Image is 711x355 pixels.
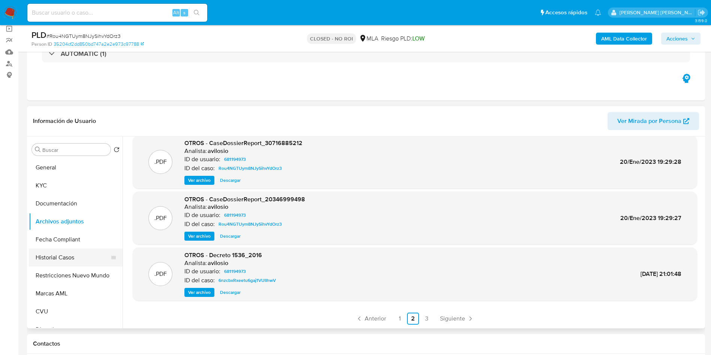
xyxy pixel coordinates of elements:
[173,9,179,16] span: Alt
[661,33,701,45] button: Acciones
[184,139,302,147] span: OTROS - CaseDossierReport_30716885212
[184,176,214,185] button: Ver archivo
[216,220,285,229] a: Rou4NGTUym8NJySihvYdOrz3
[221,211,249,220] a: 681194973
[29,303,123,321] button: CVU
[31,29,46,41] b: PLD
[219,164,282,173] span: Rou4NGTUym8NJySihvYdOrz3
[33,117,96,125] h1: Información de Usuario
[216,176,244,185] button: Descargar
[133,313,697,325] nav: Paginación
[184,195,305,204] span: OTROS - CaseDossierReport_20346999498
[608,112,699,130] button: Ver Mirada por Persona
[184,259,207,267] p: Analista:
[29,321,123,339] button: Direcciones
[29,159,123,177] button: General
[42,45,690,62] div: AUTOMATIC (1)
[545,9,587,16] span: Accesos rápidos
[437,313,477,325] a: Siguiente
[208,203,228,211] h6: avilosio
[394,313,406,325] a: Ir a la página 1
[698,9,705,16] a: Salir
[29,213,123,231] button: Archivos adjuntos
[208,147,228,155] h6: avilosio
[353,313,389,325] a: Anterior
[220,289,241,296] span: Descargar
[154,158,167,166] p: .PDF
[596,33,652,45] button: AML Data Collector
[184,277,215,284] p: ID del caso:
[381,34,425,43] span: Riesgo PLD:
[307,33,356,44] p: CLOSED - NO ROI
[188,177,211,184] span: Ver archivo
[365,316,386,322] span: Anterior
[412,34,425,43] span: LOW
[595,9,601,16] a: Notificaciones
[184,251,262,259] span: OTROS - Decreto 1536_2016
[29,285,123,303] button: Marcas AML
[27,8,207,18] input: Buscar usuario o caso...
[114,147,120,155] button: Volver al orden por defecto
[208,259,228,267] h6: avilosio
[188,232,211,240] span: Ver archivo
[46,32,121,40] span: # Rou4NGTUym8NJySihvYdOrz3
[407,313,419,325] a: Ir a la página 2
[31,41,52,48] b: Person ID
[216,164,285,173] a: Rou4NGTUym8NJySihvYdOrz3
[29,195,123,213] button: Documentación
[617,112,681,130] span: Ver Mirada por Persona
[184,156,220,163] p: ID de usuario:
[620,214,681,222] span: 20/Ene/2023 19:29:27
[188,289,211,296] span: Ver archivo
[189,7,204,18] button: search-icon
[221,267,249,276] a: 681194973
[154,214,167,222] p: .PDF
[184,220,215,228] p: ID del caso:
[220,177,241,184] span: Descargar
[224,267,246,276] span: 681194973
[440,316,465,322] span: Siguiente
[184,165,215,172] p: ID del caso:
[219,220,282,229] span: Rou4NGTUym8NJySihvYdOrz3
[695,18,707,24] span: 3.159.0
[359,34,378,43] div: MLA
[154,270,167,278] p: .PDF
[641,270,681,278] span: [DATE] 21:01:48
[219,276,276,285] span: 6nzcbxRxeetu6gaj1VUIIhwV
[620,157,681,166] span: 20/Ene/2023 19:29:28
[54,41,144,48] a: 35204cf2dd850bd747a2e2e973c97788
[601,33,647,45] b: AML Data Collector
[42,147,108,153] input: Buscar
[216,276,279,285] a: 6nzcbxRxeetu6gaj1VUIIhwV
[184,203,207,211] p: Analista:
[184,211,220,219] p: ID de usuario:
[421,313,433,325] a: Ir a la página 3
[33,340,699,348] h1: Contactos
[29,231,123,249] button: Fecha Compliant
[224,155,246,164] span: 681194973
[220,232,241,240] span: Descargar
[184,232,214,241] button: Ver archivo
[61,49,106,58] h3: AUTOMATIC (1)
[620,9,695,16] p: sandra.helbardt@mercadolibre.com
[29,177,123,195] button: KYC
[29,267,123,285] button: Restricciones Nuevo Mundo
[221,155,249,164] a: 681194973
[666,33,688,45] span: Acciones
[184,268,220,275] p: ID de usuario:
[216,232,244,241] button: Descargar
[216,288,244,297] button: Descargar
[184,147,207,155] p: Analista:
[183,9,186,16] span: s
[35,147,41,153] button: Buscar
[184,288,214,297] button: Ver archivo
[29,249,117,267] button: Historial Casos
[224,211,246,220] span: 681194973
